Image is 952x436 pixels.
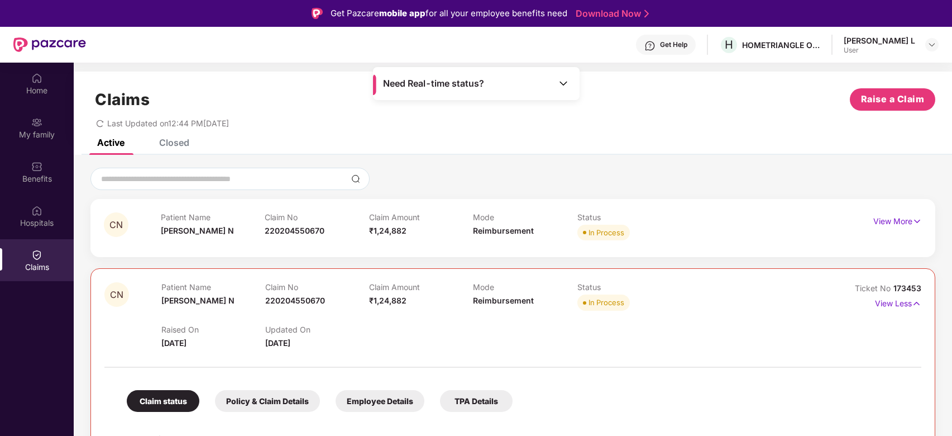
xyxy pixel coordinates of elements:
[351,174,360,183] img: svg+xml;base64,PHN2ZyBpZD0iU2VhcmNoLTMyeDMyIiB4bWxucz0iaHR0cDovL3d3dy53My5vcmcvMjAwMC9zdmciIHdpZH...
[912,297,921,310] img: svg+xml;base64,PHN2ZyB4bWxucz0iaHR0cDovL3d3dy53My5vcmcvMjAwMC9zdmciIHdpZHRoPSIxNyIgaGVpZ2h0PSIxNy...
[369,212,473,222] p: Claim Amount
[159,137,189,148] div: Closed
[742,40,820,50] div: HOMETRIANGLE ONLINE SERVICES PRIVATE LIMITED
[331,7,567,20] div: Get Pazcare for all your employee benefits need
[265,296,325,305] span: 220204550670
[31,249,42,260] img: svg+xml;base64,PHN2ZyBpZD0iQ2xhaW0iIHhtbG5zPSJodHRwOi8vd3d3LnczLm9yZy8yMDAwL3N2ZyIgd2lkdGg9IjIwIi...
[31,205,42,216] img: svg+xml;base64,PHN2ZyBpZD0iSG9zcGl0YWxzIiB4bWxucz0iaHR0cDovL3d3dy53My5vcmcvMjAwMC9zdmciIHdpZHRoPS...
[127,390,199,412] div: Claim status
[383,78,484,89] span: Need Real-time status?
[855,283,893,293] span: Ticket No
[161,338,186,348] span: [DATE]
[215,390,320,412] div: Policy & Claim Details
[31,161,42,172] img: svg+xml;base64,PHN2ZyBpZD0iQmVuZWZpdHMiIHhtbG5zPSJodHRwOi8vd3d3LnczLm9yZy8yMDAwL3N2ZyIgd2lkdGg9Ij...
[312,8,323,19] img: Logo
[161,325,265,334] p: Raised On
[97,137,125,148] div: Active
[576,8,645,20] a: Download Now
[589,297,624,308] div: In Process
[13,37,86,52] img: New Pazcare Logo
[336,390,424,412] div: Employee Details
[912,215,922,228] img: svg+xml;base64,PHN2ZyB4bWxucz0iaHR0cDovL3d3dy53My5vcmcvMjAwMC9zdmciIHdpZHRoPSIxNyIgaGVpZ2h0PSIxNy...
[379,8,425,18] strong: mobile app
[725,38,733,51] span: H
[927,40,936,49] img: svg+xml;base64,PHN2ZyBpZD0iRHJvcGRvd24tMzJ4MzIiIHhtbG5zPSJodHRwOi8vd3d3LnczLm9yZy8yMDAwL3N2ZyIgd2...
[893,283,921,293] span: 173453
[161,212,265,222] p: Patient Name
[369,226,406,235] span: ₹1,24,882
[644,40,656,51] img: svg+xml;base64,PHN2ZyBpZD0iSGVscC0zMngzMiIgeG1sbnM9Imh0dHA6Ly93d3cudzMub3JnLzIwMDAvc3ZnIiB3aWR0aD...
[107,119,229,128] span: Last Updated on 12:44 PM[DATE]
[95,90,150,109] h1: Claims
[875,295,921,310] p: View Less
[660,40,687,49] div: Get Help
[161,282,265,292] p: Patient Name
[265,325,369,334] p: Updated On
[369,296,406,305] span: ₹1,24,882
[473,296,534,305] span: Reimbursement
[844,46,915,55] div: User
[440,390,513,412] div: TPA Details
[577,282,681,292] p: Status
[265,226,324,235] span: 220204550670
[109,220,123,230] span: CN
[850,88,935,111] button: Raise a Claim
[110,290,123,300] span: CN
[265,282,369,292] p: Claim No
[96,119,104,128] span: redo
[161,296,235,305] span: [PERSON_NAME] N
[265,212,369,222] p: Claim No
[473,226,534,235] span: Reimbursement
[644,8,649,20] img: Stroke
[873,212,922,228] p: View More
[161,226,234,235] span: [PERSON_NAME] N
[558,78,569,89] img: Toggle Icon
[31,117,42,128] img: svg+xml;base64,PHN2ZyB3aWR0aD0iMjAiIGhlaWdodD0iMjAiIHZpZXdCb3g9IjAgMCAyMCAyMCIgZmlsbD0ibm9uZSIgeG...
[844,35,915,46] div: [PERSON_NAME] L
[589,227,624,238] div: In Process
[31,73,42,84] img: svg+xml;base64,PHN2ZyBpZD0iSG9tZSIgeG1sbnM9Imh0dHA6Ly93d3cudzMub3JnLzIwMDAvc3ZnIiB3aWR0aD0iMjAiIG...
[577,212,682,222] p: Status
[265,338,290,348] span: [DATE]
[473,212,577,222] p: Mode
[861,92,925,106] span: Raise a Claim
[369,282,473,292] p: Claim Amount
[473,282,577,292] p: Mode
